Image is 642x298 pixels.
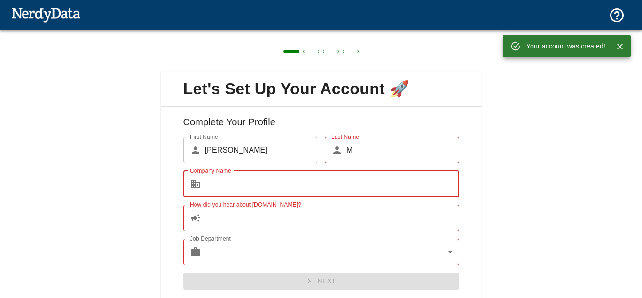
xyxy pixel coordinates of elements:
[190,167,231,175] label: Company Name
[168,79,474,99] span: Let's Set Up Your Account 🚀
[190,234,231,242] label: Job Department
[190,201,301,209] label: How did you hear about [DOMAIN_NAME]?
[526,38,605,55] div: Your account was created!
[190,133,218,141] label: First Name
[603,1,631,29] button: Support and Documentation
[11,5,80,24] img: NerdyData.com
[168,114,474,137] h6: Complete Your Profile
[613,40,627,54] button: Close
[331,133,359,141] label: Last Name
